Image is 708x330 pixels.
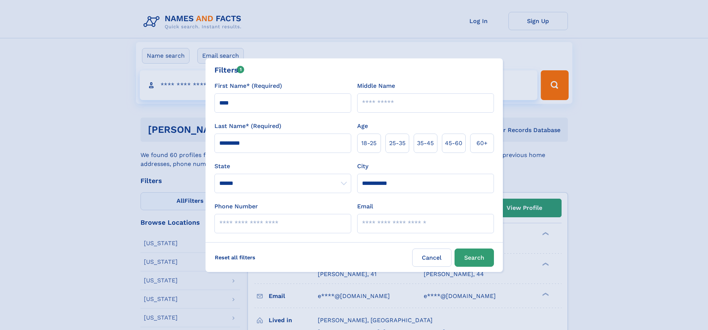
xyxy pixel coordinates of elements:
[445,139,462,148] span: 45‑60
[214,122,281,131] label: Last Name* (Required)
[214,202,258,211] label: Phone Number
[417,139,434,148] span: 35‑45
[210,249,260,266] label: Reset all filters
[357,202,373,211] label: Email
[357,122,368,131] label: Age
[357,81,395,90] label: Middle Name
[214,81,282,90] label: First Name* (Required)
[357,162,368,171] label: City
[455,249,494,267] button: Search
[361,139,376,148] span: 18‑25
[214,162,351,171] label: State
[476,139,488,148] span: 60+
[389,139,405,148] span: 25‑35
[214,64,245,76] div: Filters
[412,249,452,267] label: Cancel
